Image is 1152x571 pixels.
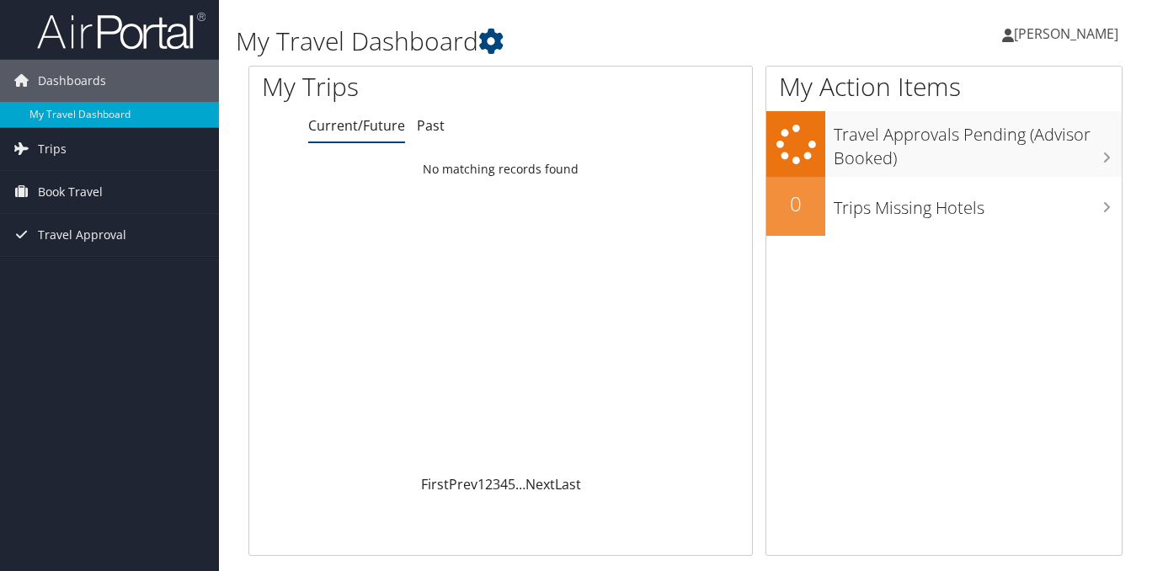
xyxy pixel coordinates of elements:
[485,475,493,494] a: 2
[262,69,530,104] h1: My Trips
[308,116,405,135] a: Current/Future
[766,177,1122,236] a: 0Trips Missing Hotels
[766,189,825,218] h2: 0
[421,475,449,494] a: First
[477,475,485,494] a: 1
[38,171,103,213] span: Book Travel
[417,116,445,135] a: Past
[834,115,1122,170] h3: Travel Approvals Pending (Advisor Booked)
[555,475,581,494] a: Last
[500,475,508,494] a: 4
[525,475,555,494] a: Next
[515,475,525,494] span: …
[1002,8,1135,59] a: [PERSON_NAME]
[1014,24,1118,43] span: [PERSON_NAME]
[38,214,126,256] span: Travel Approval
[766,69,1122,104] h1: My Action Items
[37,11,205,51] img: airportal-logo.png
[38,128,67,170] span: Trips
[236,24,835,59] h1: My Travel Dashboard
[449,475,477,494] a: Prev
[493,475,500,494] a: 3
[834,188,1122,220] h3: Trips Missing Hotels
[508,475,515,494] a: 5
[249,154,752,184] td: No matching records found
[38,60,106,102] span: Dashboards
[766,111,1122,176] a: Travel Approvals Pending (Advisor Booked)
